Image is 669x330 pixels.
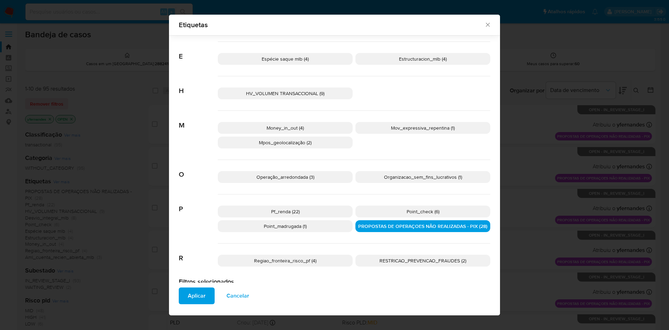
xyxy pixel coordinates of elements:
[179,194,218,213] span: P
[179,111,218,130] span: M
[407,208,439,215] span: Point_check (6)
[226,288,249,304] span: Cancelar
[179,278,490,285] h2: Filtros selecionados
[218,255,353,267] div: Regiao_fronteira_risco_pf (4)
[267,124,304,131] span: Money_in_out (4)
[271,208,300,215] span: Pf_renda (22)
[391,124,455,131] span: Mov_expressiva_repentina (1)
[355,122,490,134] div: Mov_expressiva_repentina (1)
[355,206,490,217] div: Point_check (6)
[379,257,466,264] span: RESTRICAO_PREVENCAO_FRAUDES (2)
[179,76,218,95] span: H
[355,53,490,65] div: Estructuracion_mlb (4)
[358,223,487,230] span: PROPOSTAS DE OPERAÇOES NÃO REALIZADAS - PIX (28)
[256,174,314,181] span: Operação_arredondada (3)
[218,220,353,232] div: Point_madrugada (1)
[259,139,312,146] span: Mpos_geolocalização (2)
[384,174,462,181] span: Organizacao_sem_fins_lucrativos (1)
[218,87,353,99] div: HV_VOLUMEN TRANSACCIONAL (9)
[179,160,218,179] span: O
[179,287,215,304] button: Aplicar
[484,21,491,28] button: Fechar
[262,55,309,62] span: Espécie saque mlb (4)
[218,122,353,134] div: Money_in_out (4)
[355,255,490,267] div: RESTRICAO_PREVENCAO_FRAUDES (2)
[218,171,353,183] div: Operação_arredondada (3)
[264,223,307,230] span: Point_madrugada (1)
[218,53,353,65] div: Espécie saque mlb (4)
[246,90,324,97] span: HV_VOLUMEN TRANSACCIONAL (9)
[355,171,490,183] div: Organizacao_sem_fins_lucrativos (1)
[188,288,206,304] span: Aplicar
[179,244,218,262] span: R
[355,220,490,232] div: PROPOSTAS DE OPERAÇOES NÃO REALIZADAS - PIX (28)
[254,257,316,264] span: Regiao_fronteira_risco_pf (4)
[218,137,353,148] div: Mpos_geolocalização (2)
[399,55,447,62] span: Estructuracion_mlb (4)
[217,287,258,304] button: Cancelar
[179,21,484,28] span: Etiquetas
[218,206,353,217] div: Pf_renda (22)
[179,42,218,61] span: E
